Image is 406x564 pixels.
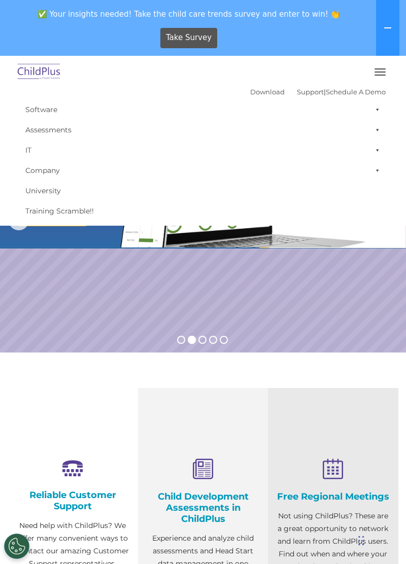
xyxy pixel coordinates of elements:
[160,28,218,48] a: Take Survey
[326,88,386,96] a: Schedule A Demo
[20,181,386,201] a: University
[250,88,386,96] font: |
[240,454,406,564] iframe: Chat Widget
[20,160,386,181] a: Company
[20,140,386,160] a: IT
[166,29,212,47] span: Take Survey
[358,525,364,556] div: Drag
[4,534,29,559] button: Cookies Settings
[297,88,324,96] a: Support
[4,4,374,24] span: ✅ Your insights needed! Take the child care trends survey and enter to win! 👏
[250,88,285,96] a: Download
[15,489,130,512] h4: Reliable Customer Support
[20,120,386,140] a: Assessments
[146,491,261,524] h4: Child Development Assessments in ChildPlus
[15,60,63,84] img: ChildPlus by Procare Solutions
[20,201,386,221] a: Training Scramble!!
[20,99,386,120] a: Software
